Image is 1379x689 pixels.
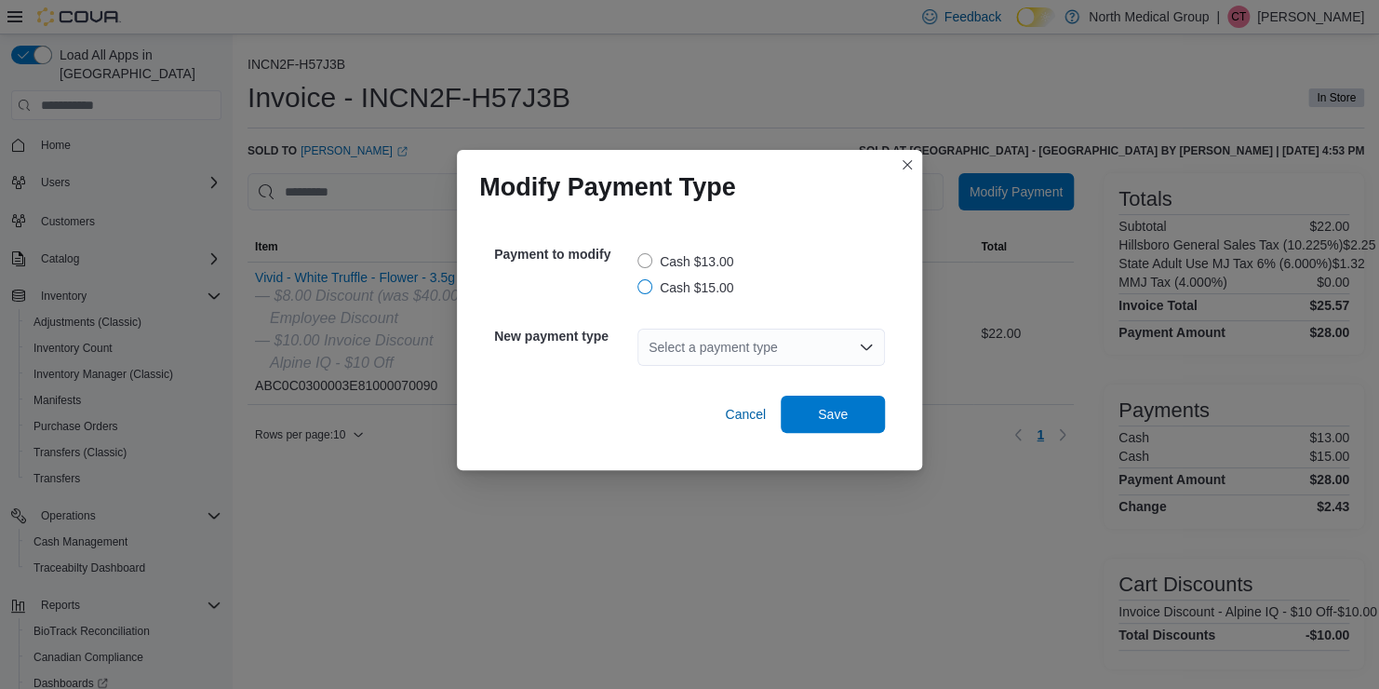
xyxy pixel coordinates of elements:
h5: New payment type [494,317,634,355]
h5: Payment to modify [494,236,634,273]
button: Open list of options [859,340,874,355]
button: Cancel [717,396,773,433]
span: Cancel [725,405,766,424]
button: Closes this modal window [896,154,918,176]
button: Save [781,396,885,433]
label: Cash $15.00 [637,277,733,299]
span: Save [818,405,848,424]
input: Accessible screen reader label [649,336,650,358]
label: Cash $13.00 [637,250,733,273]
h1: Modify Payment Type [479,172,736,202]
